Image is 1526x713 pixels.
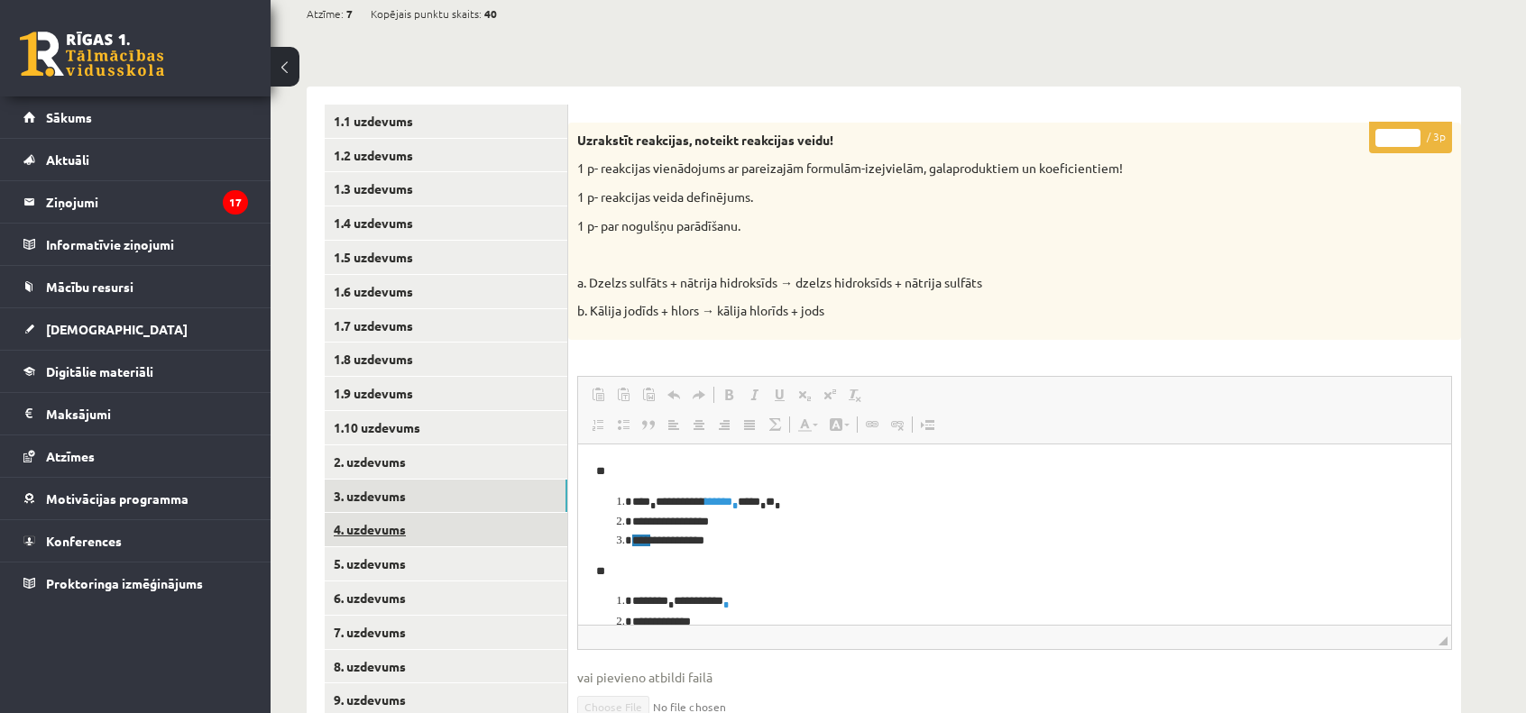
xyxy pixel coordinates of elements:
[325,411,567,444] a: 1.10 uzdevums
[686,413,712,436] a: Centrēti
[578,444,1451,625] iframe: Bagātinātā teksta redaktors, wiswyg-editor-user-answer-47433947244720
[46,448,95,464] span: Atzīmes
[762,413,787,436] a: Math
[46,109,92,125] span: Sākums
[577,274,1362,292] p: a. Dzelzs sulfāts + nātrija hidroksīds → dzelzs hidroksīds + nātrija sulfāts
[46,575,203,591] span: Proktoringa izmēģinājums
[46,279,133,295] span: Mācību resursi
[325,480,567,513] a: 3. uzdevums
[577,668,1452,687] span: vai pievieno atbildi failā
[46,393,248,434] legend: Maksājumi
[577,188,1362,206] p: 1 p- reakcijas veida definējums.
[611,383,636,407] a: Ievietot kā vienkāršu tekstu (vadīšanas taustiņš+pārslēgšanas taustiņš+V)
[223,190,248,215] i: 17
[577,132,833,148] strong: Uzrakstīt reakcijas, noteikt reakcijas veidu!
[23,478,248,519] a: Motivācijas programma
[712,413,737,436] a: Izlīdzināt pa labi
[860,413,885,436] a: Saite (vadīšanas taustiņš+K)
[325,616,567,649] a: 7. uzdevums
[577,217,1362,235] p: 1 p- par nogulšņu parādīšanu.
[23,266,248,307] a: Mācību resursi
[46,151,89,168] span: Aktuāli
[325,581,567,615] a: 6. uzdevums
[325,377,567,410] a: 1.9 uzdevums
[46,224,248,265] legend: Informatīvie ziņojumi
[23,181,248,223] a: Ziņojumi17
[823,413,855,436] a: Fona krāsa
[325,343,567,376] a: 1.8 uzdevums
[23,435,248,477] a: Atzīmes
[636,383,661,407] a: Ievietot no Worda
[23,224,248,265] a: Informatīvie ziņojumi
[1369,122,1452,153] p: / 3p
[325,650,567,683] a: 8. uzdevums
[46,533,122,549] span: Konferences
[46,363,153,379] span: Digitālie materiāli
[46,321,188,337] span: [DEMOGRAPHIC_DATA]
[20,32,164,77] a: Rīgas 1. Tālmācības vidusskola
[23,96,248,138] a: Sākums
[23,562,248,604] a: Proktoringa izmēģinājums
[767,383,792,407] a: Pasvītrojums (vadīšanas taustiņš+U)
[325,241,567,274] a: 1.5 uzdevums
[792,383,817,407] a: Apakšraksts
[577,302,1362,320] p: b. Kālija jodīds + hlors → kālija hlorīds + jods
[636,413,661,436] a: Bloka citāts
[325,275,567,308] a: 1.6 uzdevums
[23,139,248,180] a: Aktuāli
[325,206,567,240] a: 1.4 uzdevums
[23,351,248,392] a: Digitālie materiāli
[842,383,868,407] a: Noņemt stilus
[716,383,741,407] a: Treknraksts (vadīšanas taustiņš+B)
[885,413,910,436] a: Atsaistīt
[792,413,823,436] a: Teksta krāsa
[23,308,248,350] a: [DEMOGRAPHIC_DATA]
[325,139,567,172] a: 1.2 uzdevums
[737,413,762,436] a: Izlīdzināt malas
[325,445,567,479] a: 2. uzdevums
[325,547,567,580] a: 5. uzdevums
[817,383,842,407] a: Augšraksts
[577,160,1362,178] p: 1 p- reakcijas vienādojums ar pareizajām formulām-izejvielām, galaproduktiem un koeficientiem!
[585,413,611,436] a: Ievietot/noņemt numurētu sarakstu
[325,105,567,138] a: 1.1 uzdevums
[661,413,686,436] a: Izlīdzināt pa kreisi
[325,513,567,546] a: 4. uzdevums
[325,309,567,343] a: 1.7 uzdevums
[46,181,248,223] legend: Ziņojumi
[611,413,636,436] a: Ievietot/noņemt sarakstu ar aizzīmēm
[46,490,188,507] span: Motivācijas programma
[661,383,686,407] a: Atcelt (vadīšanas taustiņš+Z)
[585,383,611,407] a: Ielīmēt (vadīšanas taustiņš+V)
[741,383,767,407] a: Slīpraksts (vadīšanas taustiņš+I)
[23,393,248,434] a: Maksājumi
[915,413,940,436] a: Ievietot lapas pārtraukumu drukai
[686,383,712,407] a: Atkārtot (vadīšanas taustiņš+Y)
[18,18,855,187] body: Bagātinātā teksta redaktors, wiswyg-editor-user-answer-47433947244720
[1439,636,1448,645] span: Mērogot
[325,172,567,206] a: 1.3 uzdevums
[23,520,248,562] a: Konferences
